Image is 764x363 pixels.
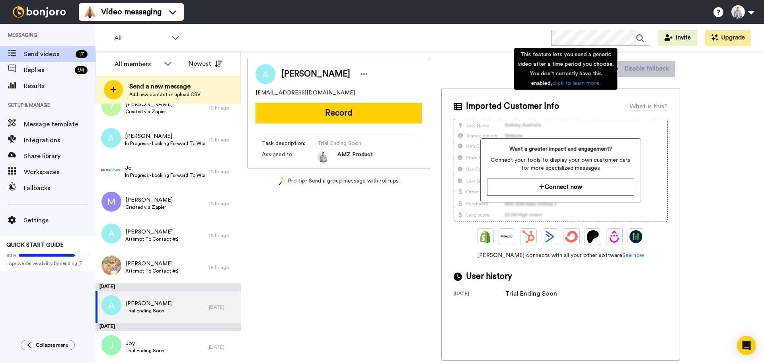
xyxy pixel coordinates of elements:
img: a.png [101,128,121,148]
div: Trial Ending Soon [505,289,557,298]
img: bj-logo-header-white.svg [10,6,69,18]
a: Pro tip [279,177,305,185]
div: [DATE] [95,323,241,331]
span: Connect your tools to display your own customer data for more specialized messages [487,156,634,172]
span: All [114,33,168,43]
span: Workspaces [24,167,95,177]
div: 19 hr ago [209,137,237,143]
span: [PERSON_NAME] connects with all your other software [454,251,668,259]
span: [PERSON_NAME] [125,100,173,108]
img: y.png [101,96,121,116]
img: vm-color.svg [84,6,96,18]
span: Collapse menu [36,342,68,348]
img: ActiveCampaign [544,230,556,243]
div: [DATE] [209,344,237,350]
span: Send a new message [129,82,201,91]
img: Ontraport [501,230,513,243]
img: 0c7be819-cb90-4fe4-b844-3639e4b630b0-1684457197.jpg [318,151,329,163]
img: m.png [101,192,121,212]
div: Open Intercom Messenger [737,336,756,355]
span: [PERSON_NAME] [125,196,173,204]
div: 94 [75,66,88,74]
button: Record [255,103,422,124]
div: 17 [76,50,88,58]
div: 19 hr ago [209,169,237,175]
button: Disable fallback [618,61,675,77]
div: This feature lets you send a generic video after a time period you choose. You don't currently ha... [514,48,617,90]
span: Send videos [24,49,72,59]
img: Shopify [479,230,492,243]
button: Invite [658,30,697,46]
span: In Progress - Looking Forward To Working With You! [125,140,205,147]
div: 19 hr ago [209,105,237,111]
span: [PERSON_NAME] [125,132,205,140]
span: Assigned to: [262,151,318,163]
span: AMZ Product [337,151,373,163]
img: Patreon [587,230,599,243]
span: Share library [24,151,95,161]
span: Trial Ending Soon [125,308,173,314]
span: Joy [125,339,164,347]
span: Jo [125,164,205,172]
div: 19 hr ago [209,232,237,239]
img: GoHighLevel [630,230,642,243]
img: Hubspot [522,230,535,243]
span: Trial Ending Soon [318,139,393,147]
span: [EMAIL_ADDRESS][DOMAIN_NAME] [255,89,355,97]
img: magic-wand.svg [279,177,286,185]
span: QUICK START GUIDE [6,242,64,248]
span: Message template [24,120,95,129]
span: Results [24,81,95,91]
a: click to learn more. [552,80,600,86]
img: a.png [101,224,121,243]
span: [PERSON_NAME] [281,68,350,80]
span: Settings [24,216,95,225]
img: Drip [608,230,621,243]
img: ConvertKit [565,230,578,243]
span: Created via Zapier [125,204,173,210]
button: Connect now [487,179,634,196]
span: [PERSON_NAME] [125,300,173,308]
span: Created via Zapier [125,108,173,115]
span: Imported Customer Info [466,100,559,112]
img: 3ac01cfc-dd37-4f01-bbed-8ef4b3c9fb2b.png [101,160,121,180]
div: [DATE] [454,290,505,298]
div: [DATE] [95,283,241,291]
span: Attempt To Contact #2 [125,236,179,242]
button: Newest [183,56,228,72]
div: What is this? [630,102,668,111]
span: Fallbacks [24,183,95,193]
button: Upgrade [705,30,751,46]
img: c82cf6c4-ef19-47b1-89e9-8bc0afa1efdc.jpg [101,255,121,275]
span: Trial Ending Soon [125,347,164,354]
span: User history [466,271,512,283]
span: Replies [24,65,72,75]
div: All members [115,59,160,69]
div: - Send a group message with roll-ups [247,177,430,185]
span: Task description : [262,139,318,147]
span: Want a greater impact and engagement? [487,145,634,153]
a: See how [622,253,644,258]
span: [PERSON_NAME] [125,260,179,268]
img: a.png [101,295,121,315]
img: Image of Angela [255,64,275,84]
img: j.png [101,335,121,355]
span: In Progress - Looking Forward To Working With You! [125,172,205,179]
span: Integrations [24,135,95,145]
div: [DATE] [209,304,237,310]
span: Add new contact or upload CSV [129,91,201,98]
span: Video messaging [101,6,162,18]
button: Collapse menu [21,340,75,350]
span: Improve deliverability by sending [PERSON_NAME]’s from your own email [6,260,89,267]
span: 80% [6,252,17,259]
div: 19 hr ago [209,264,237,271]
div: 19 hr ago [209,200,237,207]
span: [PERSON_NAME] [125,228,179,236]
span: Attempt To Contact #2 [125,268,179,274]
